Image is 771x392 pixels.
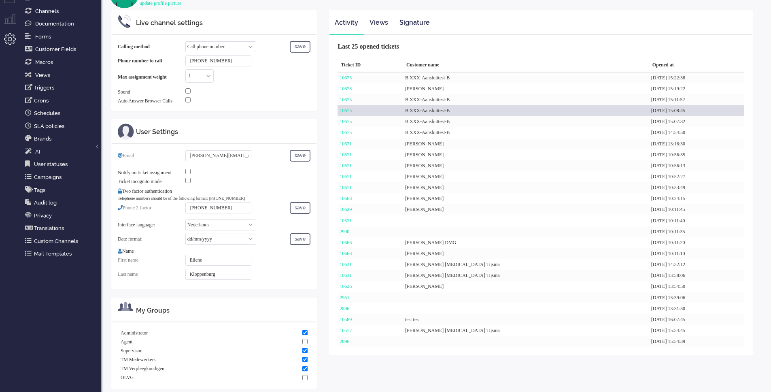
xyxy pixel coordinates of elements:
[290,150,310,162] button: save
[403,72,649,83] div: B XXX-Aansluittest-B
[118,15,131,28] img: ic_m_phone_settings.svg
[35,21,74,27] span: Documentation
[4,33,22,51] li: Admin menu
[35,8,59,14] span: Channels
[340,163,352,168] a: 10671
[23,45,101,53] a: Customer Fields
[649,138,744,149] div: [DATE] 13:16:30
[121,365,164,372] span: TM Verpleegkundigen
[118,222,185,228] div: Interface language:
[403,237,649,248] div: [PERSON_NAME] DMG
[364,13,393,33] a: Views
[338,58,403,72] div: Ticket ID
[23,160,101,168] a: User statuses
[290,202,310,214] button: save
[649,149,744,160] div: [DATE] 10:56:35
[329,13,363,33] a: Activity
[118,124,134,140] img: ic_m_profile.svg
[403,204,649,215] div: [PERSON_NAME]
[649,281,744,292] div: [DATE] 13:54:50
[649,314,744,325] div: [DATE] 16:07:45
[23,83,101,92] a: Triggers
[118,302,133,311] img: ic_m_group.svg
[23,147,101,156] a: Ai
[649,94,744,105] div: [DATE] 15:11:52
[23,134,101,143] a: Brands
[121,330,148,337] span: Administrator
[136,306,310,315] div: My Groups
[23,185,101,194] a: Tags
[121,347,142,354] span: Supervisor
[649,105,744,116] div: [DATE] 15:08:45
[403,149,649,160] div: [PERSON_NAME]
[649,193,744,204] div: [DATE] 10:24:15
[340,152,352,158] a: 10671
[136,19,310,28] div: Live channel settings
[340,240,352,245] a: 10666
[118,205,185,217] div: Phone 2-factor
[340,108,352,113] a: 10675
[23,96,101,105] a: Crons
[118,152,185,164] div: Email
[340,339,349,344] a: 2896
[290,41,310,53] button: save
[121,339,132,345] span: Agent
[403,182,649,193] div: [PERSON_NAME]
[185,55,251,66] input: +316123456890
[23,6,101,15] a: Channels
[118,236,185,243] div: Date format:
[340,185,352,190] a: 10671
[649,270,744,281] div: [DATE] 13:58:06
[649,215,744,226] div: [DATE] 10:11:40
[403,259,649,270] div: [PERSON_NAME] [MEDICAL_DATA] Tijsma
[23,249,101,258] a: Mail Templates
[340,328,352,333] a: 10577
[118,89,185,96] div: Sound
[649,292,744,303] div: [DATE] 13:39:06
[649,303,744,314] div: [DATE] 13:31:30
[649,204,744,215] div: [DATE] 10:11:45
[649,171,744,182] div: [DATE] 10:52:27
[118,58,162,64] b: Phone number to call
[403,105,649,116] div: B XXX-Aansluittest-B
[121,374,134,381] span: OLVG
[649,325,744,336] div: [DATE] 15:54:45
[340,141,352,147] a: 10671
[23,109,101,117] a: Schedules
[35,46,76,52] span: Customer Fields
[340,218,352,224] a: 10521
[340,130,352,135] a: 10675
[23,211,101,220] a: Privacy
[35,72,50,78] span: Views
[35,59,53,65] span: Macros
[23,198,101,207] a: Audit log
[403,160,649,171] div: [PERSON_NAME]
[394,13,435,33] a: Signature
[649,160,744,171] div: [DATE] 10:56:13
[118,44,150,49] b: Calling method
[290,233,310,245] button: save
[118,257,138,263] span: First name
[403,94,649,105] div: B XXX-Aansluittest-B
[118,248,310,255] div: Name
[4,14,22,32] li: Supervisor menu
[403,58,649,72] div: Customer name
[340,75,352,81] a: 10675
[340,273,352,278] a: 10631
[35,149,40,155] span: AI
[340,317,352,322] a: 10589
[23,32,101,41] a: Forms
[403,171,649,182] div: [PERSON_NAME]
[23,121,101,130] a: SLA policies
[23,70,101,79] a: Views
[403,116,649,127] div: B XXX-Aansluittest-B
[403,314,649,325] div: test test
[403,127,649,138] div: B XXX-Aansluittest-B
[403,83,649,94] div: [PERSON_NAME]
[338,43,399,50] b: Last 25 opened tickets
[340,229,349,234] a: 2990
[649,259,744,270] div: [DATE] 14:32:12
[649,226,744,237] div: [DATE] 10:11:35
[340,295,349,300] a: 2951
[403,138,649,149] div: [PERSON_NAME]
